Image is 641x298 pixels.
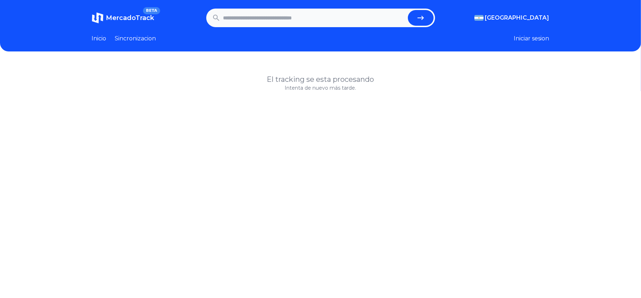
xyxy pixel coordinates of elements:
[115,34,156,43] a: Sincronizacion
[474,15,484,21] img: Argentina
[485,14,549,22] span: [GEOGRAPHIC_DATA]
[92,12,154,24] a: MercadoTrackBETA
[143,7,160,14] span: BETA
[92,84,549,91] p: Intenta de nuevo más tarde.
[92,74,549,84] h1: El tracking se esta procesando
[474,14,549,22] button: [GEOGRAPHIC_DATA]
[106,14,154,22] span: MercadoTrack
[92,34,107,43] a: Inicio
[92,12,103,24] img: MercadoTrack
[514,34,549,43] button: Iniciar sesion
